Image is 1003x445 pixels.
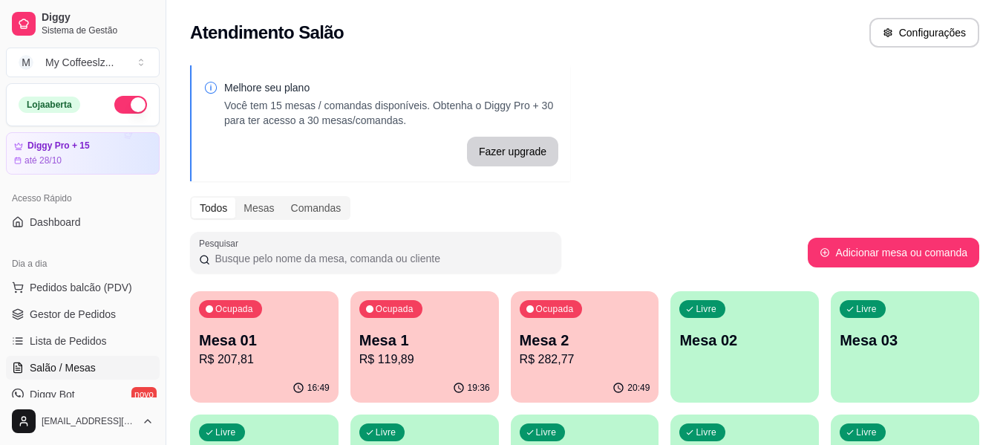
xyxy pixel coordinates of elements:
[42,11,154,25] span: Diggy
[869,18,979,48] button: Configurações
[376,426,396,438] p: Livre
[19,97,80,113] div: Loja aberta
[6,302,160,326] a: Gestor de Pedidos
[6,48,160,77] button: Select a team
[627,382,650,394] p: 20:49
[6,383,160,406] a: Diggy Botnovo
[224,80,558,95] p: Melhore seu plano
[19,55,33,70] span: M
[831,291,979,403] button: LivreMesa 03
[6,6,160,42] a: DiggySistema de Gestão
[856,303,877,315] p: Livre
[30,280,132,295] span: Pedidos balcão (PDV)
[42,25,154,36] span: Sistema de Gestão
[856,426,877,438] p: Livre
[30,360,96,375] span: Salão / Mesas
[6,132,160,175] a: Diggy Pro + 15até 28/10
[536,303,574,315] p: Ocupada
[520,351,650,368] p: R$ 282,77
[215,426,236,438] p: Livre
[536,426,557,438] p: Livre
[840,330,970,351] p: Mesa 03
[192,198,235,218] div: Todos
[30,334,107,348] span: Lista de Pedidos
[27,140,90,152] article: Diggy Pro + 15
[307,382,330,394] p: 16:49
[808,238,979,267] button: Adicionar mesa ou comanda
[467,137,558,166] button: Fazer upgrade
[6,186,160,210] div: Acesso Rápido
[350,291,499,403] button: OcupadaMesa 1R$ 119,8919:36
[224,98,558,128] p: Você tem 15 mesas / comandas disponíveis. Obtenha o Diggy Pro + 30 para ter acesso a 30 mesas/com...
[6,276,160,299] button: Pedidos balcão (PDV)
[235,198,282,218] div: Mesas
[468,382,490,394] p: 19:36
[696,426,716,438] p: Livre
[210,251,552,266] input: Pesquisar
[511,291,659,403] button: OcupadaMesa 2R$ 282,7720:49
[42,415,136,427] span: [EMAIL_ADDRESS][DOMAIN_NAME]
[283,198,350,218] div: Comandas
[670,291,819,403] button: LivreMesa 02
[6,252,160,276] div: Dia a dia
[30,387,75,402] span: Diggy Bot
[6,356,160,380] a: Salão / Mesas
[359,351,490,368] p: R$ 119,89
[199,330,330,351] p: Mesa 01
[24,155,62,166] article: até 28/10
[696,303,716,315] p: Livre
[199,237,244,250] label: Pesquisar
[190,21,344,45] h2: Atendimento Salão
[45,55,114,70] div: My Coffeeslz ...
[190,291,339,403] button: OcupadaMesa 01R$ 207,8116:49
[376,303,414,315] p: Ocupada
[215,303,253,315] p: Ocupada
[359,330,490,351] p: Mesa 1
[520,330,650,351] p: Mesa 2
[6,329,160,353] a: Lista de Pedidos
[114,96,147,114] button: Alterar Status
[6,403,160,439] button: [EMAIL_ADDRESS][DOMAIN_NAME]
[30,215,81,230] span: Dashboard
[30,307,116,322] span: Gestor de Pedidos
[6,210,160,234] a: Dashboard
[679,330,810,351] p: Mesa 02
[199,351,330,368] p: R$ 207,81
